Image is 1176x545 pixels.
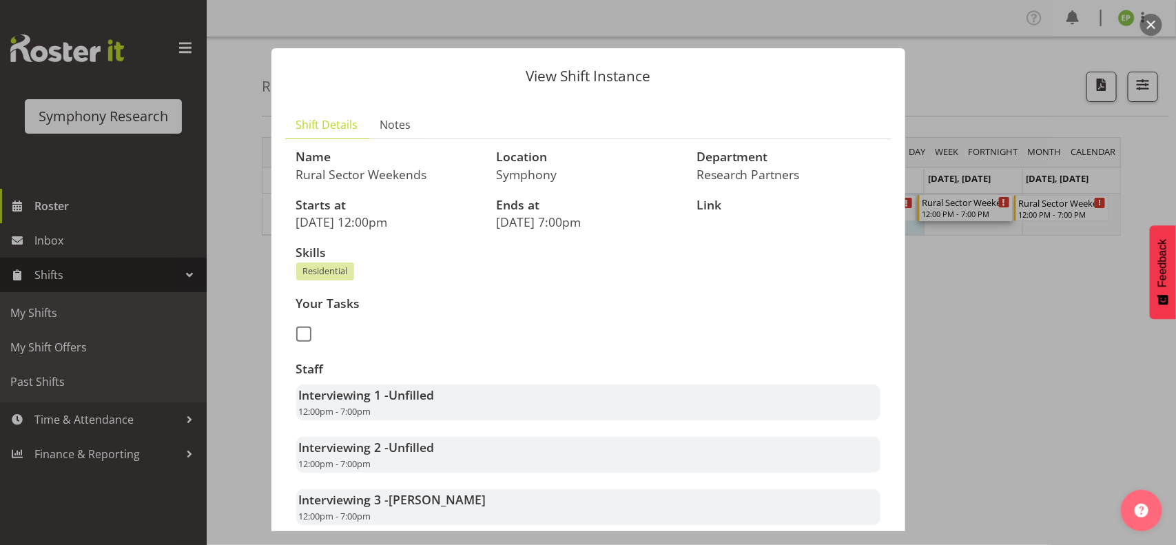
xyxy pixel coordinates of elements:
[299,387,435,403] strong: Interviewing 1 -
[299,457,371,470] span: 12:00pm - 7:00pm
[299,405,371,418] span: 12:00pm - 7:00pm
[1157,239,1169,287] span: Feedback
[697,198,880,212] h3: Link
[299,510,371,522] span: 12:00pm - 7:00pm
[380,116,411,133] span: Notes
[496,214,680,229] p: [DATE] 7:00pm
[296,198,480,212] h3: Starts at
[697,150,880,164] h3: Department
[496,167,680,182] p: Symphony
[296,116,358,133] span: Shift Details
[1150,225,1176,319] button: Feedback - Show survey
[389,491,486,508] span: [PERSON_NAME]
[1135,504,1148,517] img: help-xxl-2.png
[389,439,435,455] span: Unfilled
[299,439,435,455] strong: Interviewing 2 -
[389,387,435,403] span: Unfilled
[496,198,680,212] h3: Ends at
[496,150,680,164] h3: Location
[296,150,480,164] h3: Name
[296,362,880,376] h3: Staff
[296,167,480,182] p: Rural Sector Weekends
[302,265,347,278] span: Residential
[697,167,880,182] p: Research Partners
[296,246,880,260] h3: Skills
[296,214,480,229] p: [DATE] 12:00pm
[296,297,580,311] h3: Your Tasks
[299,491,486,508] strong: Interviewing 3 -
[285,69,891,83] p: View Shift Instance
